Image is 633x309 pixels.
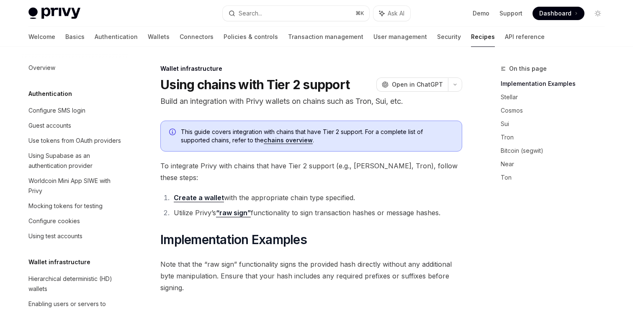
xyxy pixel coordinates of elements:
[28,201,103,211] div: Mocking tokens for testing
[22,133,129,148] a: Use tokens from OAuth providers
[28,106,85,116] div: Configure SMS login
[216,209,251,217] a: “raw sign”
[264,136,313,144] a: chains overview
[65,27,85,47] a: Basics
[28,274,124,294] div: Hierarchical deterministic (HD) wallets
[28,176,124,196] div: Worldcoin Mini App SIWE with Privy
[239,8,262,18] div: Search...
[174,193,224,202] a: Create a wallet
[171,207,462,219] li: Utilize Privy’s functionality to sign transaction hashes or message hashes.
[533,7,584,20] a: Dashboard
[373,6,410,21] button: Ask AI
[437,27,461,47] a: Security
[501,157,611,171] a: Near
[224,27,278,47] a: Policies & controls
[501,171,611,184] a: Ton
[160,258,462,294] span: Note that the “raw sign” functionality signs the provided hash directly without any additional by...
[355,10,364,17] span: ⌘ K
[148,27,170,47] a: Wallets
[28,216,80,226] div: Configure cookies
[501,144,611,157] a: Bitcoin (segwit)
[591,7,605,20] button: Toggle dark mode
[28,63,55,73] div: Overview
[28,231,82,241] div: Using test accounts
[509,64,547,74] span: On this page
[28,151,124,171] div: Using Supabase as an authentication provider
[22,198,129,214] a: Mocking tokens for testing
[181,128,453,144] span: This guide covers integration with chains that have Tier 2 support. For a complete list of suppor...
[392,80,443,89] span: Open in ChatGPT
[160,64,462,73] div: Wallet infrastructure
[160,160,462,183] span: To integrate Privy with chains that have Tier 2 support (e.g., [PERSON_NAME], Tron), follow these...
[471,27,495,47] a: Recipes
[501,77,611,90] a: Implementation Examples
[501,117,611,131] a: Sui
[22,148,129,173] a: Using Supabase as an authentication provider
[499,9,522,18] a: Support
[376,77,448,92] button: Open in ChatGPT
[22,173,129,198] a: Worldcoin Mini App SIWE with Privy
[373,27,427,47] a: User management
[28,27,55,47] a: Welcome
[28,89,72,99] h5: Authentication
[22,60,129,75] a: Overview
[539,9,571,18] span: Dashboard
[288,27,363,47] a: Transaction management
[28,136,121,146] div: Use tokens from OAuth providers
[160,232,307,247] span: Implementation Examples
[180,27,214,47] a: Connectors
[28,121,71,131] div: Guest accounts
[22,103,129,118] a: Configure SMS login
[388,9,404,18] span: Ask AI
[501,131,611,144] a: Tron
[22,214,129,229] a: Configure cookies
[501,90,611,104] a: Stellar
[501,104,611,117] a: Cosmos
[473,9,489,18] a: Demo
[223,6,369,21] button: Search...⌘K
[28,257,90,267] h5: Wallet infrastructure
[171,192,462,203] li: with the appropriate chain type specified.
[505,27,545,47] a: API reference
[22,229,129,244] a: Using test accounts
[160,77,350,92] h1: Using chains with Tier 2 support
[160,95,462,107] p: Build an integration with Privy wallets on chains such as Tron, Sui, etc.
[169,129,178,137] svg: Info
[28,8,80,19] img: light logo
[95,27,138,47] a: Authentication
[22,118,129,133] a: Guest accounts
[22,271,129,296] a: Hierarchical deterministic (HD) wallets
